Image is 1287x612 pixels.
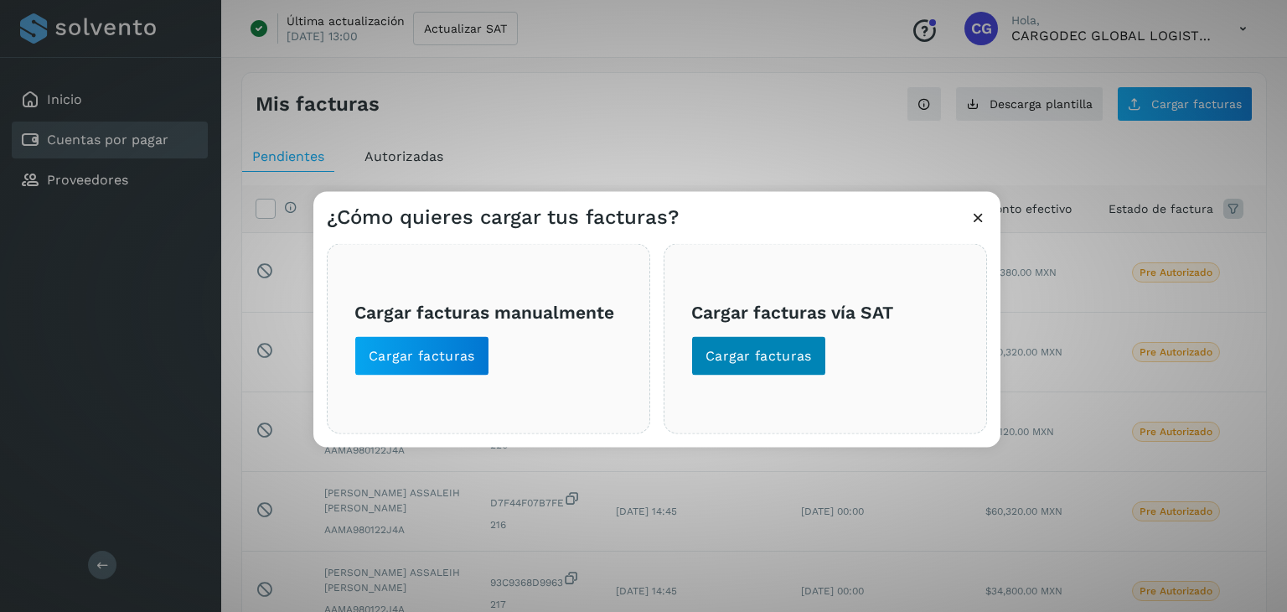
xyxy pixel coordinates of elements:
h3: ¿Cómo quieres cargar tus facturas? [327,205,679,230]
h3: Cargar facturas vía SAT [691,301,959,322]
span: Cargar facturas [706,347,812,366]
button: Cargar facturas [354,336,489,376]
h3: Cargar facturas manualmente [354,301,623,322]
span: Cargar facturas [369,347,475,366]
button: Cargar facturas [691,336,826,376]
